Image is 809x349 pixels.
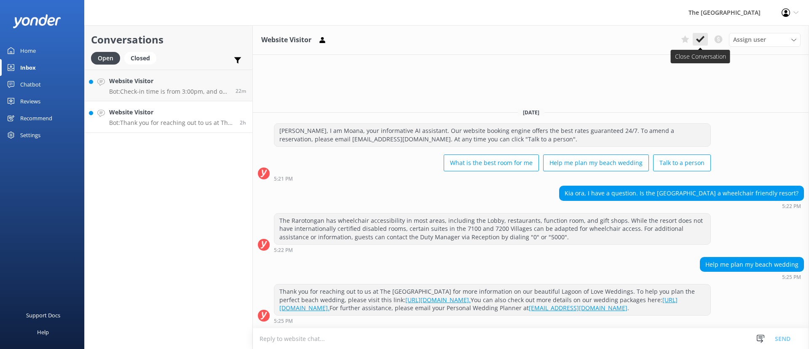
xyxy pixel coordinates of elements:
h3: Website Visitor [261,35,311,46]
div: Oct 06 2025 05:25pm (UTC -10:00) Pacific/Honolulu [274,318,711,324]
strong: 5:22 PM [274,248,293,253]
div: Oct 06 2025 05:21pm (UTC -10:00) Pacific/Honolulu [274,176,711,181]
a: Website VisitorBot:Thank you for reaching out to us at The [GEOGRAPHIC_DATA] for more information... [85,101,252,133]
span: Oct 06 2025 05:25pm (UTC -10:00) Pacific/Honolulu [240,119,246,126]
button: Help me plan my beach wedding [543,154,649,171]
button: What is the best room for me [444,154,539,171]
strong: 5:25 PM [274,319,293,324]
div: Inbox [20,59,36,76]
div: Reviews [20,93,40,110]
img: yonder-white-logo.png [13,14,61,28]
div: Help me plan my beach wedding [700,257,804,272]
a: [EMAIL_ADDRESS][DOMAIN_NAME] [529,304,627,312]
button: Talk to a person [653,154,711,171]
div: Thank you for reaching out to us at The [GEOGRAPHIC_DATA] for more information on our beautiful L... [274,284,710,315]
span: Oct 06 2025 07:48pm (UTC -10:00) Pacific/Honolulu [236,87,246,95]
a: Open [91,53,124,62]
div: Kia ora, I have a question. Is the [GEOGRAPHIC_DATA] a wheelchair friendly resort? [560,186,804,200]
div: Home [20,42,36,59]
p: Bot: Check-in time is from 3:00pm, and our Front Desk is open 24/7 with team members ready to ass... [109,88,229,95]
div: Recommend [20,110,52,127]
div: Support Docs [26,307,60,324]
div: Settings [20,127,40,143]
div: The Rarotongan has wheelchair accessibility in most areas, including the Lobby, restaurants, func... [274,214,710,244]
a: Closed [124,53,161,62]
div: Oct 06 2025 05:22pm (UTC -10:00) Pacific/Honolulu [274,247,711,253]
h4: Website Visitor [109,108,233,117]
div: Assign User [729,33,801,46]
a: [URL][DOMAIN_NAME]. [279,296,678,312]
strong: 5:22 PM [782,204,801,209]
div: Chatbot [20,76,41,93]
span: Assign user [733,35,766,44]
h2: Conversations [91,32,246,48]
strong: 5:25 PM [782,275,801,280]
p: Bot: Thank you for reaching out to us at The [GEOGRAPHIC_DATA] for more information on our beauti... [109,119,233,127]
div: Help [37,324,49,341]
a: [URL][DOMAIN_NAME]. [405,296,471,304]
div: Closed [124,52,156,65]
div: Open [91,52,120,65]
div: [PERSON_NAME], I am Moana, your informative AI assistant. Our website booking engine offers the b... [274,124,710,146]
div: Oct 06 2025 05:22pm (UTC -10:00) Pacific/Honolulu [559,203,804,209]
a: Website VisitorBot:Check-in time is from 3:00pm, and our Front Desk is open 24/7 with team member... [85,70,252,101]
span: [DATE] [518,109,544,116]
div: Oct 06 2025 05:25pm (UTC -10:00) Pacific/Honolulu [700,274,804,280]
h4: Website Visitor [109,76,229,86]
strong: 5:21 PM [274,176,293,181]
